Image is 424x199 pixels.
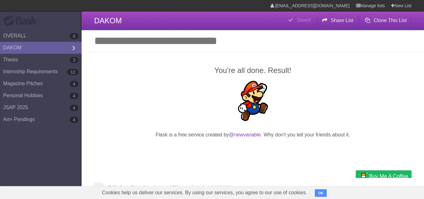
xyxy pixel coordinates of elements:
[96,186,314,199] span: Cookies help us deliver our services. By using our services, you agree to our use of cookies.
[208,185,234,191] span: No due date
[70,33,78,39] b: 0
[70,57,78,63] b: 3
[360,15,411,26] button: Clone This List
[3,15,41,27] div: Flask
[317,15,358,26] button: Share List
[373,18,407,23] b: Clone This List
[229,132,261,137] a: @newvariable
[70,81,78,87] b: 4
[233,81,273,121] img: Super Mario
[94,16,122,25] span: DAKOM
[70,105,78,111] b: 4
[356,170,411,182] a: Buy me a coffee
[67,69,78,75] b: 12
[369,171,408,182] span: Buy me a coffee
[94,131,411,139] p: Flask is a free service created by . Why don't you tell your friends about it.
[359,171,368,181] img: Buy me a coffee
[242,146,264,155] iframe: X Post Button
[94,65,411,76] h2: You're all done. Result!
[107,184,207,192] span: Gift for Graduatings (Chocolate)
[70,117,78,123] b: 4
[315,189,327,197] button: OK
[297,17,311,23] b: Saved
[94,183,104,192] label: Done
[331,18,353,23] b: Share List
[70,93,78,99] b: 4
